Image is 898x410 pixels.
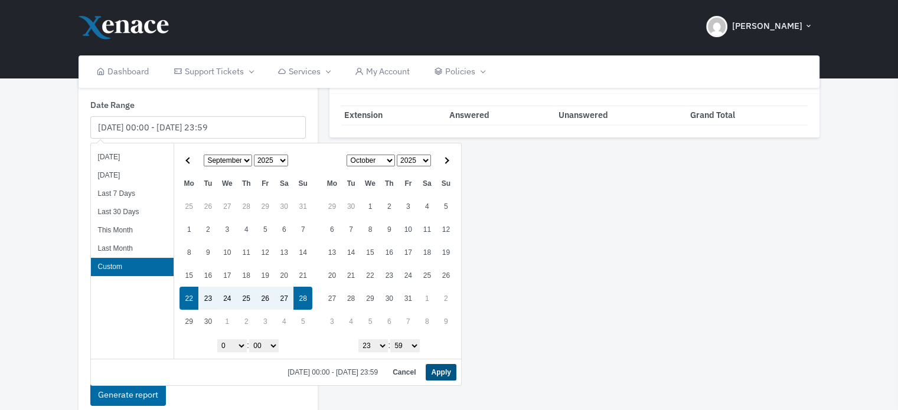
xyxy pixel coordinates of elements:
[179,195,198,218] td: 25
[341,106,446,125] th: Extension
[380,218,399,241] td: 9
[179,336,318,354] div: :
[217,310,237,333] td: 1
[293,241,312,264] td: 14
[237,241,256,264] td: 11
[266,55,342,88] a: Services
[275,241,293,264] td: 13
[179,218,198,241] td: 1
[293,287,312,310] td: 28
[256,287,275,310] td: 26
[179,172,198,195] th: Mo
[380,172,399,195] th: Th
[380,287,399,310] td: 30
[293,310,312,333] td: 5
[217,218,237,241] td: 3
[275,310,293,333] td: 4
[322,264,341,287] td: 20
[380,264,399,287] td: 23
[342,195,361,218] td: 30
[322,218,341,241] td: 6
[361,264,380,287] td: 22
[275,264,293,287] td: 20
[198,218,217,241] td: 2
[417,264,436,287] td: 25
[342,287,361,310] td: 28
[198,241,217,264] td: 9
[91,148,174,166] li: [DATE]
[322,336,456,354] div: :
[399,310,417,333] td: 7
[417,195,436,218] td: 4
[436,264,455,287] td: 26
[342,218,361,241] td: 7
[275,218,293,241] td: 6
[275,195,293,218] td: 30
[198,287,217,310] td: 23
[275,172,293,195] th: Sa
[387,364,421,381] button: Cancel
[342,55,422,88] a: My Account
[91,221,174,240] li: This Month
[256,195,275,218] td: 29
[91,166,174,185] li: [DATE]
[90,99,135,111] label: Date Range
[237,310,256,333] td: 2
[417,287,436,310] td: 1
[322,310,341,333] td: 3
[322,241,341,264] td: 13
[436,310,455,333] td: 9
[293,195,312,218] td: 31
[256,241,275,264] td: 12
[422,55,497,88] a: Policies
[436,172,455,195] th: Su
[91,258,174,276] li: Custom
[179,241,198,264] td: 8
[687,106,808,125] th: Grand Total
[90,383,166,406] button: Generate report
[179,264,198,287] td: 15
[217,195,237,218] td: 27
[399,218,417,241] td: 10
[84,55,162,88] a: Dashboard
[436,287,455,310] td: 2
[699,6,819,47] button: [PERSON_NAME]
[322,287,341,310] td: 27
[179,287,198,310] td: 22
[361,195,380,218] td: 1
[417,218,436,241] td: 11
[237,264,256,287] td: 18
[399,241,417,264] td: 17
[399,172,417,195] th: Fr
[198,264,217,287] td: 16
[361,310,380,333] td: 5
[446,106,556,125] th: Answered
[198,310,217,333] td: 30
[237,195,256,218] td: 28
[256,218,275,241] td: 5
[293,218,312,241] td: 7
[256,310,275,333] td: 3
[288,369,383,376] span: [DATE] 00:00 - [DATE] 23:59
[556,106,687,125] th: Unanswered
[436,241,455,264] td: 19
[322,195,341,218] td: 29
[256,264,275,287] td: 19
[217,172,237,195] th: We
[198,172,217,195] th: Tu
[91,203,174,221] li: Last 30 Days
[380,241,399,264] td: 16
[436,195,455,218] td: 5
[426,364,456,381] button: Apply
[361,172,380,195] th: We
[361,241,380,264] td: 15
[342,172,361,195] th: Tu
[293,264,312,287] td: 21
[417,241,436,264] td: 18
[237,218,256,241] td: 4
[361,287,380,310] td: 29
[399,195,417,218] td: 3
[237,172,256,195] th: Th
[342,241,361,264] td: 14
[436,218,455,241] td: 12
